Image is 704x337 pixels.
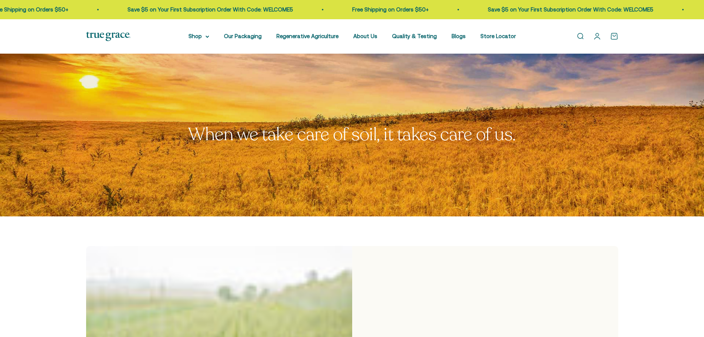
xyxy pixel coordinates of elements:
a: Quality & Testing [392,33,437,39]
a: Our Packaging [224,33,262,39]
a: Regenerative Agriculture [276,33,339,39]
summary: Shop [188,32,209,41]
a: About Us [353,33,377,39]
a: Store Locator [480,33,516,39]
p: Save $5 on Your First Subscription Order With Code: WELCOME5 [124,5,289,14]
p: Save $5 on Your First Subscription Order With Code: WELCOME5 [484,5,650,14]
a: Free Shipping on Orders $50+ [348,6,425,13]
split-lines: When we take care of soil, it takes care of us. [188,122,516,146]
a: Blogs [452,33,466,39]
